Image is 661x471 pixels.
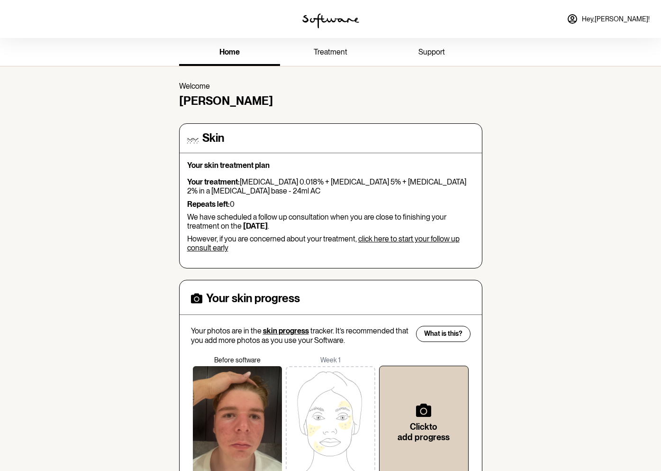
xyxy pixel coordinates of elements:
[219,47,240,56] span: home
[187,212,474,231] p: We have scheduled a follow up consultation when you are close to finishing your treatment on the .
[263,326,309,335] span: skin progress
[243,222,268,231] b: [DATE]
[395,422,453,442] h6: Click to add progress
[280,40,381,66] a: treatment
[179,82,482,91] p: Welcome
[187,177,240,186] strong: Your treatment:
[187,177,474,195] p: [MEDICAL_DATA] 0.018% + [MEDICAL_DATA] 5% + [MEDICAL_DATA] 2% in a [MEDICAL_DATA] base - 24ml AC
[187,234,474,252] p: However, if you are concerned about your treatment,
[302,13,359,28] img: software logo
[187,161,474,170] p: Your skin treatment plan
[418,47,445,56] span: support
[187,234,460,252] a: click here to start your follow up consult early
[179,40,280,66] a: home
[582,15,650,23] span: Hey, [PERSON_NAME] !
[424,330,462,338] span: What is this?
[416,326,471,342] button: What is this?
[561,8,655,30] a: Hey,[PERSON_NAME]!
[179,94,482,108] h4: [PERSON_NAME]
[314,47,347,56] span: treatment
[381,40,482,66] a: support
[187,200,230,209] strong: Repeats left:
[202,131,224,145] h4: Skin
[191,356,284,364] p: Before software
[187,200,474,209] p: 0
[191,326,410,344] p: Your photos are in the tracker. It’s recommended that you add more photos as you use your Software.
[284,356,377,364] p: Week 1
[206,292,300,305] h4: Your skin progress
